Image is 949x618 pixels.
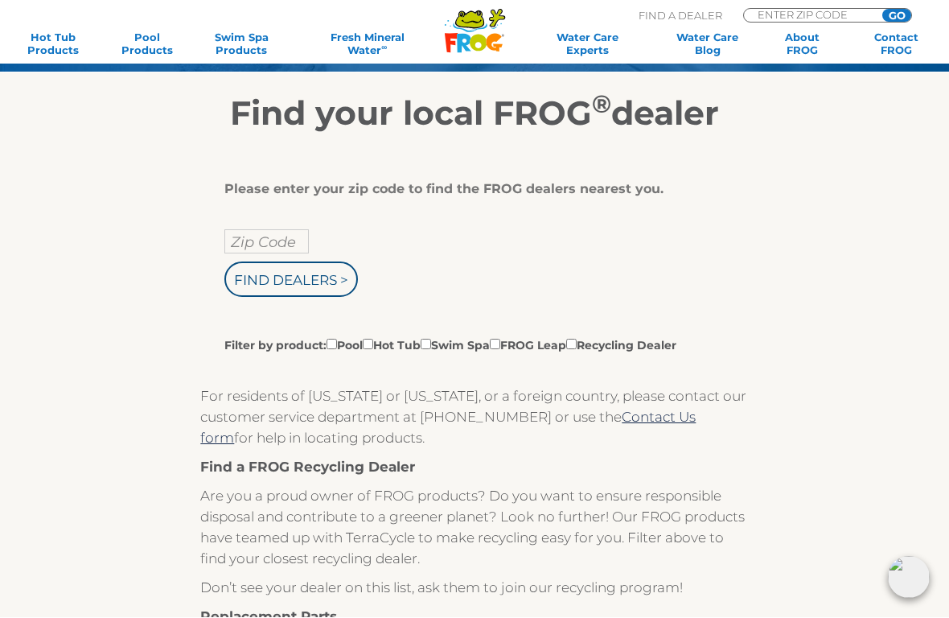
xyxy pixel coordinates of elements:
p: Don’t see your dealer on this list, ask them to join our recycling program! [200,578,748,599]
p: For residents of [US_STATE] or [US_STATE], or a foreign country, please contact our customer serv... [200,386,748,449]
strong: Find a FROG Recycling Dealer [200,459,415,476]
a: Swim SpaProducts [205,31,278,57]
sup: ∞ [381,43,387,52]
div: Please enter your zip code to find the FROG dealers nearest you. [224,182,712,198]
a: PoolProducts [110,31,183,57]
a: Hot TubProducts [16,31,89,57]
a: Fresh MineralWater∞ [299,31,436,57]
input: Filter by product:PoolHot TubSwim SpaFROG LeapRecycling Dealer [327,340,337,350]
a: ContactFROG [860,31,933,57]
a: Water CareBlog [671,31,744,57]
input: Filter by product:PoolHot TubSwim SpaFROG LeapRecycling Dealer [566,340,577,350]
p: Are you a proud owner of FROG products? Do you want to ensure responsible disposal and contribute... [200,486,748,570]
a: Water CareExperts [525,31,650,57]
sup: ® [592,89,611,120]
input: Filter by product:PoolHot TubSwim SpaFROG LeapRecycling Dealer [421,340,431,350]
input: Filter by product:PoolHot TubSwim SpaFROG LeapRecycling Dealer [490,340,500,350]
input: Filter by product:PoolHot TubSwim SpaFROG LeapRecycling Dealer [363,340,373,350]
input: Zip Code Form [756,10,865,21]
label: Filter by product: Pool Hot Tub Swim Spa FROG Leap Recycling Dealer [224,336,676,354]
input: Find Dealers > [224,262,358,298]
input: GO [882,10,911,23]
p: Find A Dealer [639,9,722,23]
img: openIcon [888,557,930,599]
h2: Find your local FROG dealer [64,93,885,134]
a: AboutFROG [766,31,839,57]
